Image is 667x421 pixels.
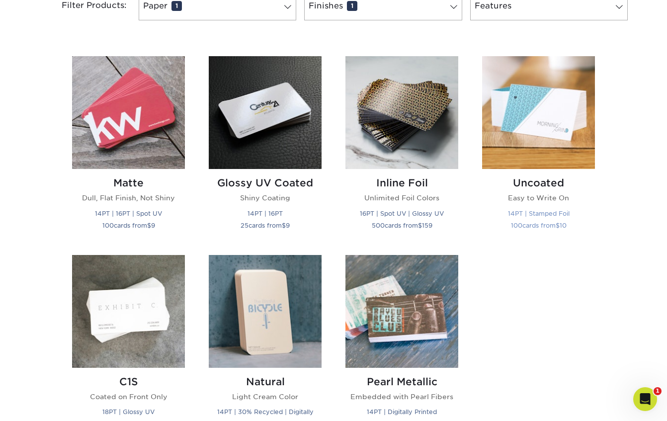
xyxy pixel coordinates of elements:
span: 500 [372,222,385,229]
h2: Uncoated [482,177,595,189]
img: Pearl Metallic Business Cards [345,255,458,368]
h2: Matte [72,177,185,189]
span: 159 [422,222,432,229]
span: 9 [151,222,155,229]
span: 1 [654,387,662,395]
small: 14PT | Stamped Foil [508,210,570,217]
span: 10 [560,222,567,229]
p: Shiny Coating [209,193,322,203]
p: Coated on Front Only [72,392,185,402]
a: Matte Business Cards Matte Dull, Flat Finish, Not Shiny 14PT | 16PT | Spot UV 100cards from$9 [72,56,185,243]
span: $ [147,222,151,229]
small: cards from [511,222,567,229]
a: Glossy UV Coated Business Cards Glossy UV Coated Shiny Coating 14PT | 16PT 25cards from$9 [209,56,322,243]
img: Natural Business Cards [209,255,322,368]
img: C1S Business Cards [72,255,185,368]
a: Uncoated Business Cards Uncoated Easy to Write On 14PT | Stamped Foil 100cards from$10 [482,56,595,243]
small: cards from [372,222,432,229]
small: 14PT | Digitally Printed [367,408,437,416]
p: Easy to Write On [482,193,595,203]
p: Light Cream Color [209,392,322,402]
span: 100 [511,222,522,229]
span: 100 [102,222,114,229]
img: Glossy UV Coated Business Cards [209,56,322,169]
small: cards from [241,222,290,229]
span: $ [556,222,560,229]
small: 14PT | 16PT [248,210,283,217]
span: 1 [171,1,182,11]
small: 16PT | Spot UV | Glossy UV [360,210,444,217]
h2: Natural [209,376,322,388]
h2: Pearl Metallic [345,376,458,388]
img: Matte Business Cards [72,56,185,169]
p: Dull, Flat Finish, Not Shiny [72,193,185,203]
p: Unlimited Foil Colors [345,193,458,203]
a: Inline Foil Business Cards Inline Foil Unlimited Foil Colors 16PT | Spot UV | Glossy UV 500cards ... [345,56,458,243]
h2: Inline Foil [345,177,458,189]
span: 9 [286,222,290,229]
h2: Glossy UV Coated [209,177,322,189]
span: 1 [347,1,357,11]
small: 18PT | Glossy UV [102,408,155,416]
span: 25 [241,222,249,229]
iframe: Google Customer Reviews [2,391,84,418]
iframe: Intercom live chat [633,387,657,411]
small: 14PT | 16PT | Spot UV [95,210,162,217]
h2: C1S [72,376,185,388]
small: cards from [102,222,155,229]
span: $ [418,222,422,229]
p: Embedded with Pearl Fibers [345,392,458,402]
span: $ [282,222,286,229]
img: Inline Foil Business Cards [345,56,458,169]
img: Uncoated Business Cards [482,56,595,169]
